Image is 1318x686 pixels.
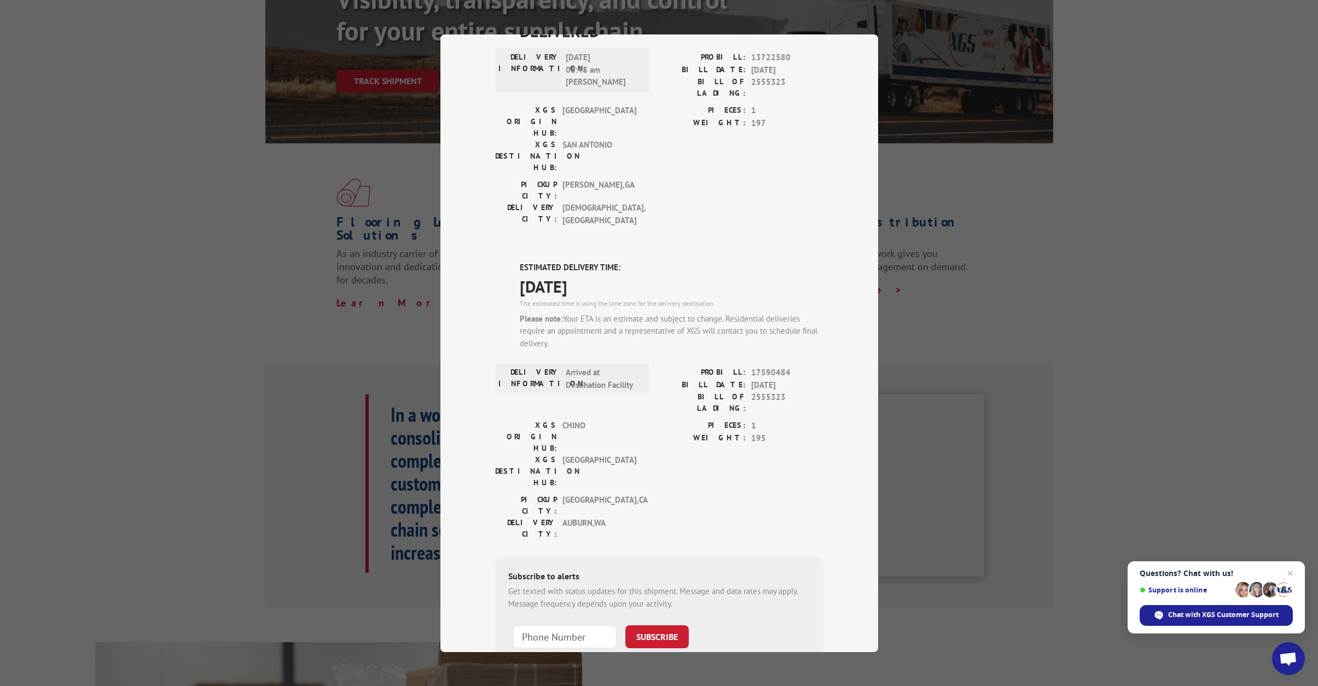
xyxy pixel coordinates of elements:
span: [GEOGRAPHIC_DATA] [562,454,636,489]
span: Support is online [1140,586,1232,594]
label: PIECES: [659,420,746,432]
label: WEIGHT: [659,117,746,129]
label: DELIVERY CITY: [495,517,557,540]
input: Phone Number [513,625,617,648]
span: Questions? Chat with us! [1140,569,1293,578]
span: 1 [751,420,823,432]
span: [DEMOGRAPHIC_DATA] , [GEOGRAPHIC_DATA] [562,202,636,226]
span: 195 [751,432,823,444]
span: 2555323 [751,76,823,99]
a: Open chat [1272,642,1305,675]
label: PICKUP CITY: [495,179,557,202]
span: [DATE] 08:48 am [PERSON_NAME] [566,51,640,89]
span: 1 [751,104,823,117]
span: 13722580 [751,51,823,64]
label: BILL DATE: [659,379,746,391]
span: [PERSON_NAME] , GA [562,179,636,202]
span: [DATE] [751,379,823,391]
span: 17590484 [751,367,823,379]
label: XGS ORIGIN HUB: [495,420,557,454]
span: CHINO [562,420,636,454]
span: [DATE] [751,63,823,76]
span: Arrived at Destination Facility [566,367,640,391]
label: PICKUP CITY: [495,494,557,517]
span: [GEOGRAPHIC_DATA] [562,104,636,139]
button: SUBSCRIBE [625,625,689,648]
label: PROBILL: [659,367,746,379]
label: PROBILL: [659,51,746,64]
span: [DATE] [520,274,823,298]
label: DELIVERY INFORMATION: [498,51,560,89]
label: ESTIMATED DELIVERY TIME: [520,261,823,274]
span: 2555323 [751,391,823,414]
span: Chat with XGS Customer Support [1168,610,1279,620]
span: [GEOGRAPHIC_DATA] , CA [562,494,636,517]
span: 197 [751,117,823,129]
label: DELIVERY CITY: [495,202,557,226]
span: DELIVERED [520,19,823,43]
div: The estimated time is using the time zone for the delivery destination. [520,298,823,308]
label: BILL DATE: [659,63,746,76]
label: XGS ORIGIN HUB: [495,104,557,139]
span: Chat with XGS Customer Support [1140,605,1293,626]
strong: Please note: [520,313,563,323]
div: Get texted with status updates for this shipment. Message and data rates may apply. Message frequ... [508,585,810,610]
label: XGS DESTINATION HUB: [495,454,557,489]
label: WEIGHT: [659,432,746,444]
label: XGS DESTINATION HUB: [495,139,557,173]
span: SAN ANTONIO [562,139,636,173]
div: Subscribe to alerts [508,569,810,585]
label: BILL OF LADING: [659,391,746,414]
div: Your ETA is an estimate and subject to change. Residential deliveries require an appointment and ... [520,312,823,350]
label: PIECES: [659,104,746,117]
label: BILL OF LADING: [659,76,746,99]
label: DELIVERY INFORMATION: [498,367,560,391]
span: AUBURN , WA [562,517,636,540]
